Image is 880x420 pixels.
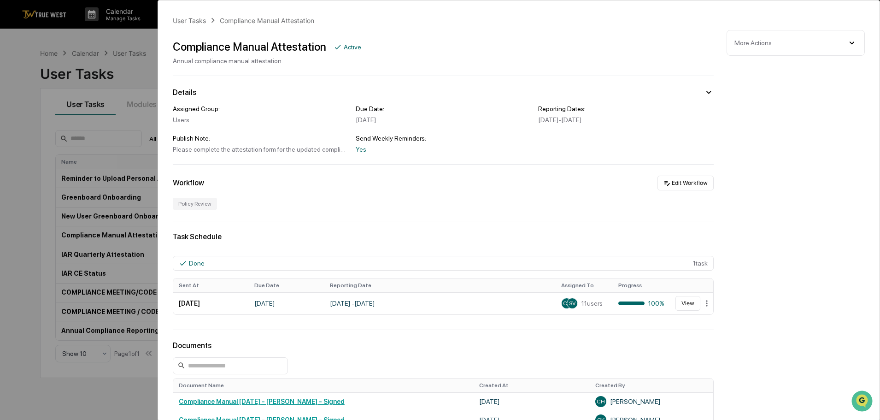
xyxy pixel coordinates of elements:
[734,39,772,47] div: More Actions
[597,398,605,405] span: CH
[173,232,714,241] div: Task Schedule
[563,300,571,307] span: CD
[538,116,581,124] span: [DATE] - [DATE]
[179,398,345,405] a: Compliance Manual [DATE] - [PERSON_NAME] - Signed
[173,116,348,124] div: Users
[76,116,114,125] span: Attestations
[189,260,205,267] div: Done
[356,105,531,112] div: Due Date:
[324,292,556,314] td: [DATE] - [DATE]
[173,135,348,142] div: Publish Note:
[9,117,17,124] div: 🖐️
[157,73,168,84] button: Start new chat
[173,278,249,292] th: Sent At
[324,278,556,292] th: Reporting Date
[474,392,590,411] td: [DATE]
[65,156,111,163] a: Powered byPylon
[173,178,204,187] div: Workflow
[67,117,74,124] div: 🗄️
[31,80,117,87] div: We're available if you need us!
[92,156,111,163] span: Pylon
[344,43,361,51] div: Active
[173,198,217,210] div: Policy Review
[356,146,531,153] div: Yes
[356,135,531,142] div: Send Weekly Reminders:
[538,105,714,112] div: Reporting Dates:
[851,390,875,414] iframe: Open customer support
[618,300,664,307] div: 100%
[6,130,62,147] a: 🔎Data Lookup
[595,396,708,407] div: [PERSON_NAME]
[173,292,249,314] td: [DATE]
[613,278,670,292] th: Progress
[63,112,118,129] a: 🗄️Attestations
[173,341,714,350] div: Documents
[173,57,361,65] div: Annual compliance manual attestation.
[9,71,26,87] img: 1746055101610-c473b297-6a78-478c-a979-82029cc54cd1
[220,17,314,24] div: Compliance Manual Attestation
[173,40,326,53] div: Compliance Manual Attestation
[173,379,474,392] th: Document Name
[173,88,196,97] div: Details
[581,300,603,307] span: 11 users
[173,146,348,153] div: Please complete the attestation form for the updated compliance manual.
[9,19,168,34] p: How can we help?
[173,105,348,112] div: Assigned Group:
[6,112,63,129] a: 🖐️Preclearance
[249,292,324,314] td: [DATE]
[356,116,531,124] div: [DATE]
[24,42,152,52] input: Clear
[173,256,714,271] div: 1 task
[556,278,613,292] th: Assigned To
[18,134,58,143] span: Data Lookup
[569,300,576,307] span: SV
[9,135,17,142] div: 🔎
[590,379,713,392] th: Created By
[675,296,700,311] button: View
[173,17,206,24] div: User Tasks
[18,116,59,125] span: Preclearance
[249,278,324,292] th: Due Date
[31,71,151,80] div: Start new chat
[657,176,714,190] button: Edit Workflow
[474,379,590,392] th: Created At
